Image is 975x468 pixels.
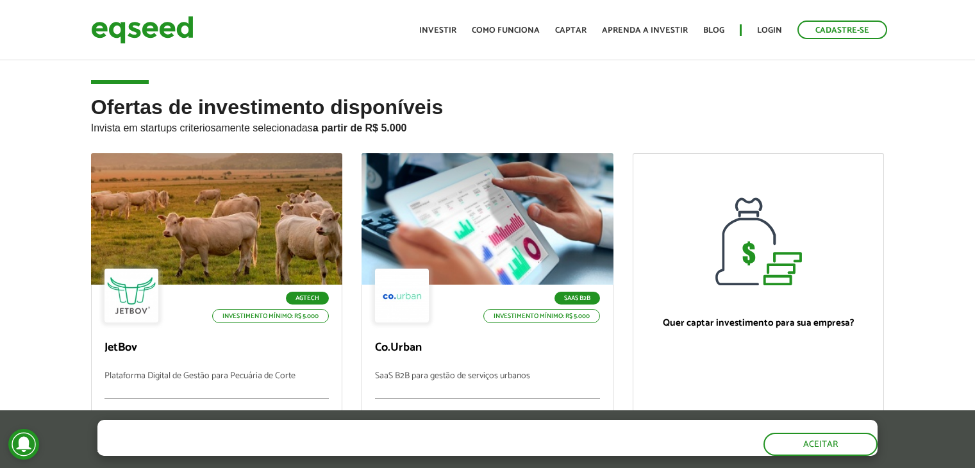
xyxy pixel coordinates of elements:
a: Aprenda a investir [602,26,688,35]
p: Ao clicar em "aceitar", você aceita nossa . [97,443,562,455]
p: Invista em startups criteriosamente selecionadas [91,119,885,134]
a: Como funciona [472,26,540,35]
p: Plataforma Digital de Gestão para Pecuária de Corte [104,371,329,399]
strong: a partir de R$ 5.000 [313,122,407,133]
p: Agtech [286,292,329,305]
p: Investimento mínimo: R$ 5.000 [212,309,329,323]
a: Captar [555,26,587,35]
img: EqSeed [91,13,194,47]
a: Investir [419,26,456,35]
p: Quer captar investimento para sua empresa? [646,317,871,329]
a: Cadastre-se [797,21,887,39]
p: SaaS B2B [554,292,600,305]
h2: Ofertas de investimento disponíveis [91,96,885,153]
h5: O site da EqSeed utiliza cookies para melhorar sua navegação. [97,420,562,440]
p: JetBov [104,341,329,355]
a: Blog [703,26,724,35]
a: Login [757,26,782,35]
a: política de privacidade e de cookies [267,444,415,455]
p: Co.Urban [375,341,600,355]
p: SaaS B2B para gestão de serviços urbanos [375,371,600,399]
button: Aceitar [763,433,878,456]
p: Investimento mínimo: R$ 5.000 [483,309,600,323]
